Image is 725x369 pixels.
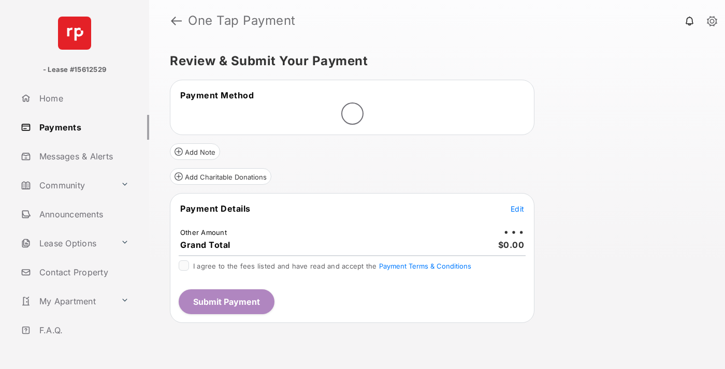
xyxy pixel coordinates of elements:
[170,168,271,185] button: Add Charitable Donations
[17,318,149,343] a: F.A.Q.
[193,262,471,270] span: I agree to the fees listed and have read and accept the
[170,55,696,67] h5: Review & Submit Your Payment
[17,260,149,285] a: Contact Property
[379,262,471,270] button: I agree to the fees listed and have read and accept the
[180,90,254,100] span: Payment Method
[179,289,274,314] button: Submit Payment
[188,14,296,27] strong: One Tap Payment
[170,143,220,160] button: Add Note
[58,17,91,50] img: svg+xml;base64,PHN2ZyB4bWxucz0iaHR0cDovL3d3dy53My5vcmcvMjAwMC9zdmciIHdpZHRoPSI2NCIgaGVpZ2h0PSI2NC...
[180,228,227,237] td: Other Amount
[498,240,525,250] span: $0.00
[511,203,524,214] button: Edit
[17,144,149,169] a: Messages & Alerts
[511,204,524,213] span: Edit
[17,202,149,227] a: Announcements
[17,289,117,314] a: My Apartment
[180,240,230,250] span: Grand Total
[180,203,251,214] span: Payment Details
[17,86,149,111] a: Home
[17,231,117,256] a: Lease Options
[17,173,117,198] a: Community
[17,115,149,140] a: Payments
[43,65,106,75] p: - Lease #15612529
